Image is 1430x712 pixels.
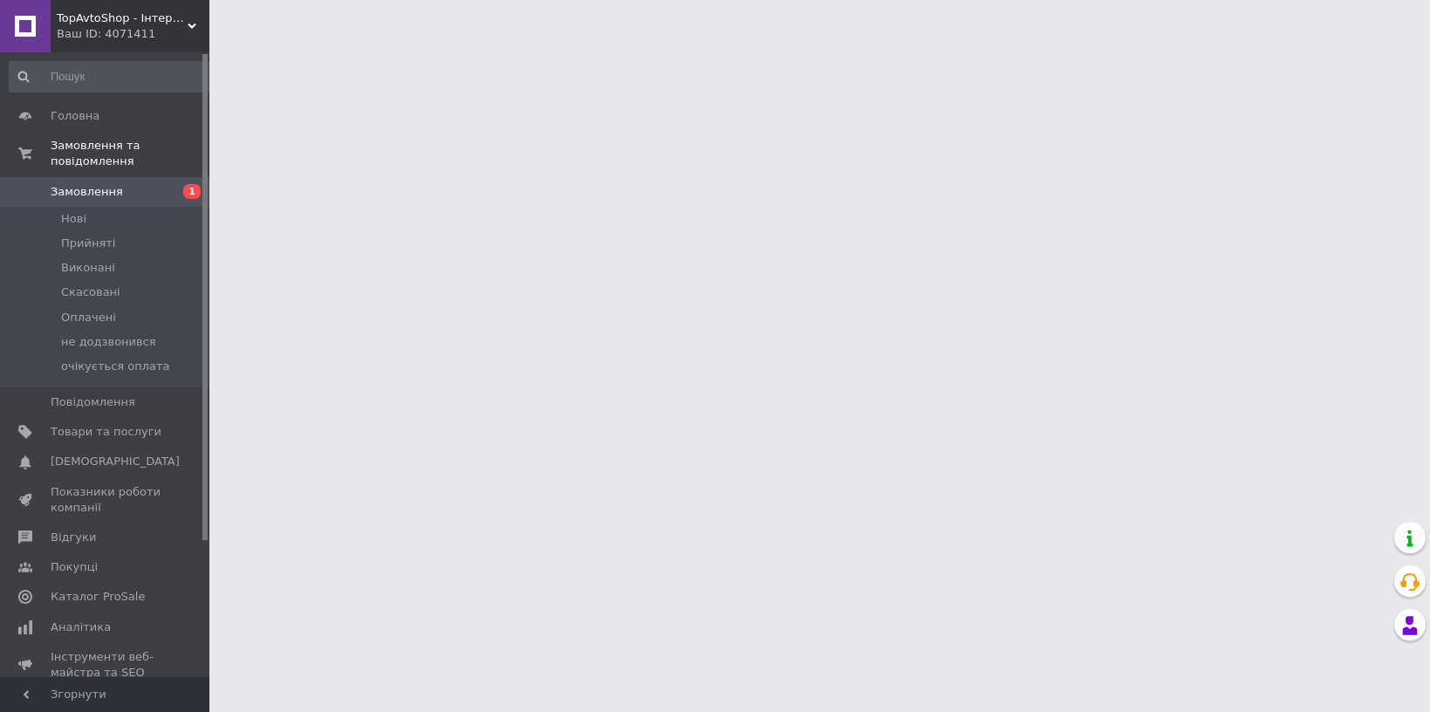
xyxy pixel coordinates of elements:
[61,211,86,227] span: Нові
[51,138,209,169] span: Замовлення та повідомлення
[51,454,180,469] span: [DEMOGRAPHIC_DATA]
[51,424,161,440] span: Товари та послуги
[51,649,161,681] span: Інструменти веб-майстра та SEO
[57,10,188,26] span: TopAvtoShop - Інтернет-магазин автоаксесуарів
[61,359,170,374] span: очікується оплата
[61,236,115,251] span: Прийняті
[51,530,96,545] span: Відгуки
[61,284,120,300] span: Скасовані
[51,108,99,124] span: Головна
[51,184,123,200] span: Замовлення
[51,394,135,410] span: Повідомлення
[183,184,201,199] span: 1
[51,620,111,635] span: Аналітика
[51,589,145,605] span: Каталог ProSale
[9,61,217,92] input: Пошук
[61,310,116,325] span: Оплачені
[61,260,115,276] span: Виконані
[51,484,161,516] span: Показники роботи компанії
[57,26,209,42] div: Ваш ID: 4071411
[61,334,156,350] span: не додзвонився
[51,559,98,575] span: Покупці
